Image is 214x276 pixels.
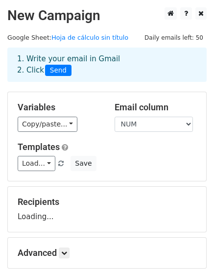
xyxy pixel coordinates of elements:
span: Send [45,65,71,76]
a: Copy/paste... [18,117,77,132]
h2: New Campaign [7,7,207,24]
h5: Recipients [18,197,196,207]
h5: Email column [115,102,197,113]
span: Daily emails left: 50 [141,32,207,43]
a: Daily emails left: 50 [141,34,207,41]
div: 1. Write your email in Gmail 2. Click [10,53,204,76]
h5: Variables [18,102,100,113]
a: Hoja de cálculo sin título [51,34,128,41]
h5: Advanced [18,248,196,258]
div: Loading... [18,197,196,222]
a: Load... [18,156,55,171]
small: Google Sheet: [7,34,128,41]
a: Templates [18,142,60,152]
button: Save [71,156,96,171]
